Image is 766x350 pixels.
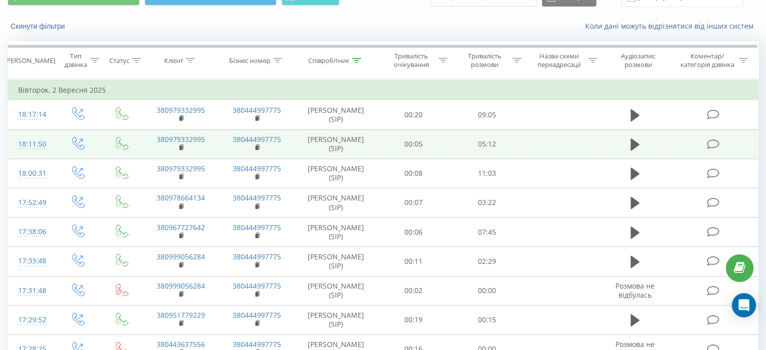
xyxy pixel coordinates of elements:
[18,105,45,124] div: 18:17:14
[233,105,281,115] a: 380444997775
[377,159,450,188] td: 00:08
[18,281,45,301] div: 17:31:48
[157,164,205,173] a: 380979332995
[295,159,377,188] td: [PERSON_NAME] (SIP)
[450,247,523,276] td: 02:29
[229,56,270,65] div: Бізнес номер
[295,276,377,305] td: [PERSON_NAME] (SIP)
[609,52,668,69] div: Аудіозапис розмови
[157,134,205,144] a: 380979332995
[533,52,586,69] div: Назва схеми переадресації
[233,252,281,261] a: 380444997775
[18,193,45,213] div: 17:52:49
[450,188,523,217] td: 03:22
[459,52,510,69] div: Тривалість розмови
[157,105,205,115] a: 380979332995
[450,159,523,188] td: 11:03
[233,134,281,144] a: 380444997775
[295,305,377,334] td: [PERSON_NAME] (SIP)
[450,276,523,305] td: 00:00
[377,276,450,305] td: 00:02
[18,310,45,330] div: 17:29:52
[377,218,450,247] td: 00:06
[377,129,450,159] td: 00:05
[295,188,377,217] td: [PERSON_NAME] (SIP)
[63,52,87,69] div: Тип дзвінка
[18,222,45,242] div: 17:38:06
[377,305,450,334] td: 00:19
[450,129,523,159] td: 05:12
[233,310,281,320] a: 380444997775
[585,21,758,31] a: Коли дані можуть відрізнятися вiд інших систем
[450,305,523,334] td: 00:15
[386,52,437,69] div: Тривалість очікування
[308,56,350,65] div: Співробітник
[233,193,281,202] a: 380444997775
[164,56,183,65] div: Клієнт
[295,218,377,247] td: [PERSON_NAME] (SIP)
[377,247,450,276] td: 00:11
[677,52,736,69] div: Коментар/категорія дзвінка
[295,247,377,276] td: [PERSON_NAME] (SIP)
[233,281,281,291] a: 380444997775
[450,218,523,247] td: 07:45
[157,339,205,349] a: 380443637556
[233,339,281,349] a: 380444997775
[5,56,55,65] div: [PERSON_NAME]
[732,293,756,317] div: Open Intercom Messenger
[450,100,523,129] td: 09:05
[157,252,205,261] a: 380999056284
[18,164,45,183] div: 18:00:31
[377,100,450,129] td: 00:20
[157,281,205,291] a: 380999056284
[8,80,758,100] td: Вівторок, 2 Вересня 2025
[18,251,45,271] div: 17:33:48
[8,22,70,31] button: Скинути фільтри
[157,310,205,320] a: 380951779229
[233,223,281,232] a: 380444997775
[109,56,129,65] div: Статус
[157,223,205,232] a: 380967727642
[295,129,377,159] td: [PERSON_NAME] (SIP)
[157,193,205,202] a: 380978664134
[233,164,281,173] a: 380444997775
[295,100,377,129] td: [PERSON_NAME] (SIP)
[18,134,45,154] div: 18:11:50
[377,188,450,217] td: 00:07
[615,281,655,300] span: Розмова не відбулась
